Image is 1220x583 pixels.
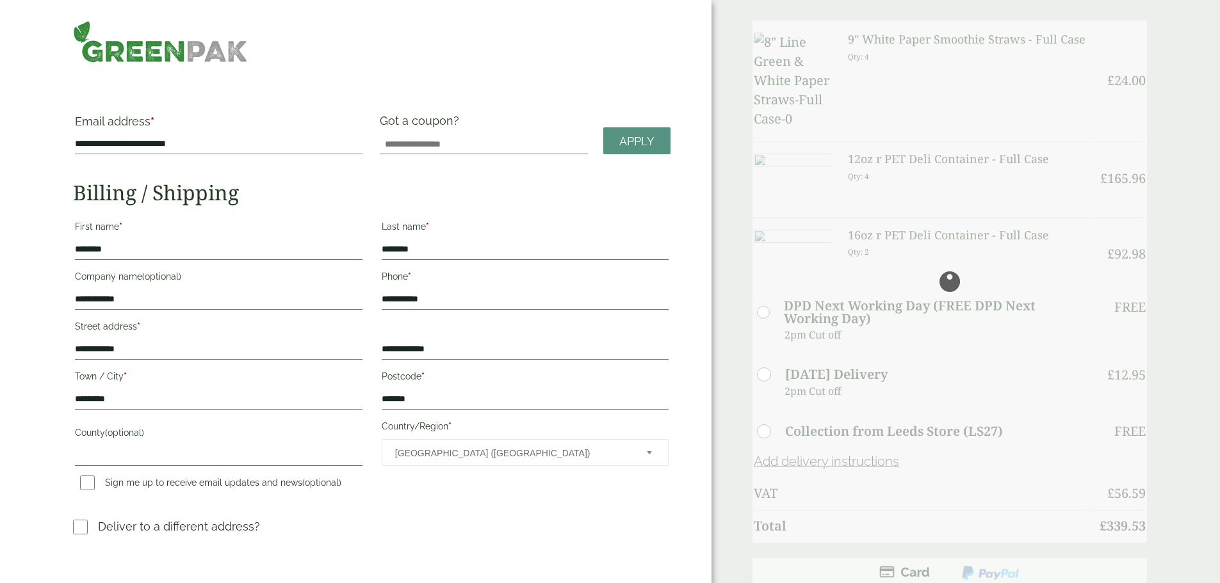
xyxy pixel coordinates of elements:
[302,477,341,488] span: (optional)
[150,115,154,128] abbr: required
[382,417,669,439] label: Country/Region
[98,518,260,535] p: Deliver to a different address?
[408,271,411,282] abbr: required
[426,221,429,232] abbr: required
[75,116,362,134] label: Email address
[142,271,181,282] span: (optional)
[382,218,669,239] label: Last name
[380,114,464,134] label: Got a coupon?
[73,20,248,63] img: GreenPak Supplies
[75,218,362,239] label: First name
[75,317,362,339] label: Street address
[395,440,630,467] span: United Kingdom (UK)
[75,424,362,445] label: County
[75,367,362,389] label: Town / City
[119,221,122,232] abbr: required
[382,439,669,466] span: Country/Region
[619,134,655,148] span: Apply
[382,268,669,289] label: Phone
[603,127,671,155] a: Apply
[80,475,95,490] input: Sign me up to receive email updates and news(optional)
[421,371,425,381] abbr: required
[124,371,127,381] abbr: required
[75,477,346,491] label: Sign me up to receive email updates and news
[448,421,451,431] abbr: required
[73,180,671,205] h2: Billing / Shipping
[105,427,144,438] span: (optional)
[137,321,140,331] abbr: required
[382,367,669,389] label: Postcode
[75,268,362,289] label: Company name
